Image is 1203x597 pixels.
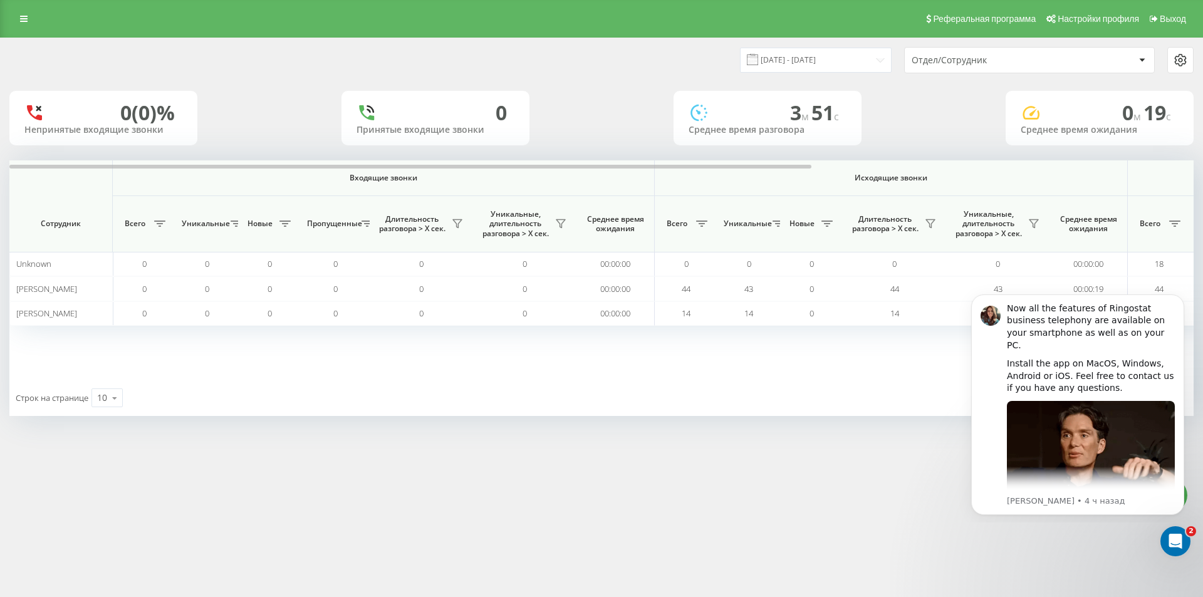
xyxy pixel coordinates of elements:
span: 0 [684,258,689,269]
span: 0 [268,308,272,319]
span: 0 [996,258,1000,269]
span: [PERSON_NAME] [16,308,77,319]
div: 10 [97,392,107,404]
div: Среднее время разговора [689,125,846,135]
td: 00:00:00 [1049,252,1128,276]
span: Выход [1160,14,1186,24]
span: c [1166,110,1171,123]
span: c [834,110,839,123]
span: 0 [333,308,338,319]
span: 0 [419,283,424,294]
span: 0 [205,308,209,319]
span: 19 [1143,99,1171,126]
span: Входящие звонки [145,173,622,183]
span: 0 [1122,99,1143,126]
span: Длительность разговора > Х сек. [376,214,448,234]
div: 0 (0)% [120,101,175,125]
span: 0 [142,283,147,294]
span: 44 [682,283,690,294]
span: Уникальные [724,219,769,229]
div: Непринятые входящие звонки [24,125,182,135]
span: 14 [682,308,690,319]
span: 14 [744,308,753,319]
span: 0 [810,283,814,294]
div: Отдел/Сотрудник [912,55,1061,66]
iframe: Intercom notifications сообщение [952,283,1203,522]
span: 0 [205,258,209,269]
span: Среднее время ожидания [586,214,645,234]
span: м [1133,110,1143,123]
span: 18 [1155,258,1164,269]
span: 43 [744,283,753,294]
span: Настройки профиля [1058,14,1139,24]
span: 0 [142,308,147,319]
span: 0 [810,258,814,269]
span: Длительность разговора > Х сек. [849,214,921,234]
span: 0 [142,258,147,269]
span: Unknown [16,258,51,269]
span: Исходящие звонки [684,173,1098,183]
span: 3 [790,99,811,126]
div: Принятые входящие звонки [357,125,514,135]
span: Новые [244,219,276,229]
span: 0 [268,283,272,294]
span: 0 [892,258,897,269]
td: 00:00:00 [576,301,655,326]
span: 0 [268,258,272,269]
span: 0 [523,283,527,294]
div: Среднее время ожидания [1021,125,1179,135]
span: Уникальные [182,219,227,229]
span: м [801,110,811,123]
span: Реферальная программа [933,14,1036,24]
span: 0 [419,308,424,319]
span: 0 [333,283,338,294]
span: Пропущенные [307,219,358,229]
span: 44 [890,283,899,294]
span: Строк на странице [16,392,88,403]
span: 0 [523,258,527,269]
span: Среднее время ожидания [1059,214,1118,234]
span: Новые [786,219,818,229]
span: Уникальные, длительность разговора > Х сек. [952,209,1024,239]
span: 0 [523,308,527,319]
span: 0 [333,258,338,269]
td: 00:00:00 [576,276,655,301]
span: [PERSON_NAME] [16,283,77,294]
div: 0 [496,101,507,125]
span: 0 [205,283,209,294]
span: Всего [1134,219,1165,229]
iframe: Intercom live chat [1160,526,1190,556]
td: 00:00:00 [576,252,655,276]
span: Всего [661,219,692,229]
span: 0 [810,308,814,319]
span: Уникальные, длительность разговора > Х сек. [479,209,551,239]
span: 2 [1186,526,1196,536]
span: 0 [747,258,751,269]
span: 14 [890,308,899,319]
span: 51 [811,99,839,126]
span: Сотрудник [20,219,102,229]
span: 0 [419,258,424,269]
span: Всего [119,219,150,229]
td: 00:00:19 [1049,276,1128,301]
